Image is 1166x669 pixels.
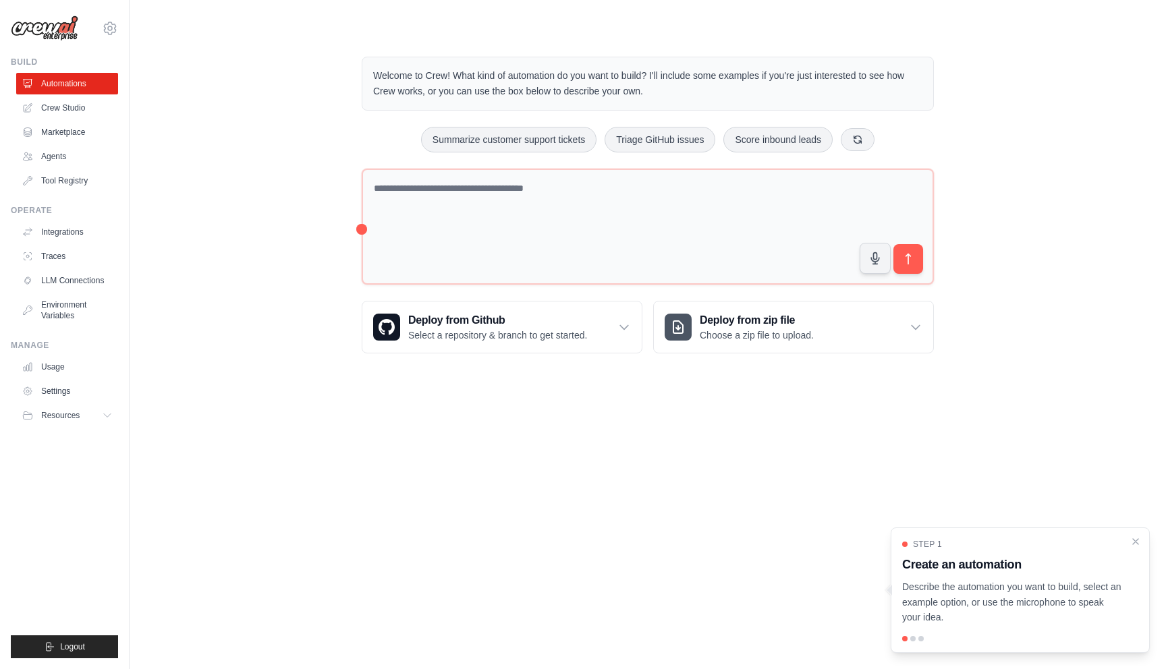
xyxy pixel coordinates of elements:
[16,146,118,167] a: Agents
[408,312,587,328] h3: Deploy from Github
[902,555,1122,574] h3: Create an automation
[16,405,118,426] button: Resources
[16,380,118,402] a: Settings
[913,539,942,550] span: Step 1
[11,635,118,658] button: Logout
[408,328,587,342] p: Select a repository & branch to get started.
[421,127,596,152] button: Summarize customer support tickets
[11,340,118,351] div: Manage
[16,294,118,326] a: Environment Variables
[16,170,118,192] a: Tool Registry
[16,356,118,378] a: Usage
[60,641,85,652] span: Logout
[373,68,922,99] p: Welcome to Crew! What kind of automation do you want to build? I'll include some examples if you'...
[16,121,118,143] a: Marketplace
[605,127,715,152] button: Triage GitHub issues
[1130,536,1141,547] button: Close walkthrough
[11,205,118,216] div: Operate
[16,221,118,243] a: Integrations
[41,410,80,421] span: Resources
[16,97,118,119] a: Crew Studio
[11,16,78,41] img: Logo
[16,73,118,94] a: Automations
[902,579,1122,625] p: Describe the automation you want to build, select an example option, or use the microphone to spe...
[723,127,833,152] button: Score inbound leads
[700,328,814,342] p: Choose a zip file to upload.
[700,312,814,328] h3: Deploy from zip file
[16,245,118,267] a: Traces
[11,57,118,67] div: Build
[16,270,118,291] a: LLM Connections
